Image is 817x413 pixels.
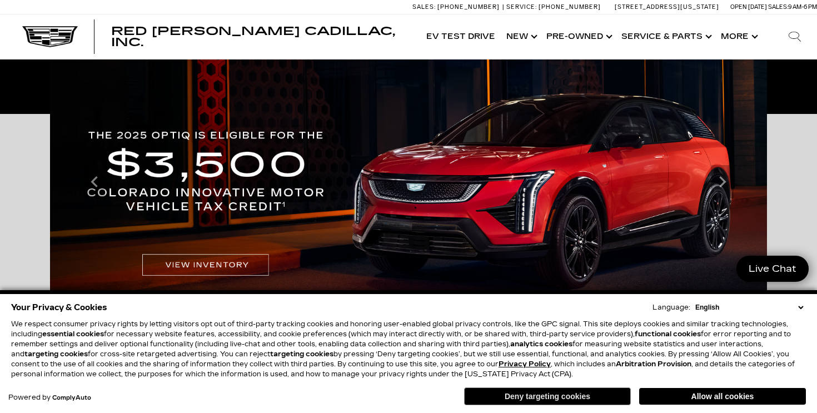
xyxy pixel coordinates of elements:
[768,3,788,11] span: Sales:
[639,388,806,405] button: Allow all cookies
[50,31,767,334] img: THE 2025 OPTIQ IS ELIGIBLE FOR THE $3,500 COLORADO INNOVATIVE MOTOR VEHICLE TAX CREDIT
[11,300,107,315] span: Your Privacy & Cookies
[83,165,106,198] div: Previous
[715,14,761,59] button: More
[437,3,500,11] span: [PHONE_NUMBER]
[499,360,551,368] u: Privacy Policy
[652,304,690,311] div: Language:
[736,256,809,282] a: Live Chat
[42,330,104,338] strong: essential cookies
[615,3,719,11] a: [STREET_ADDRESS][US_STATE]
[501,14,541,59] a: New
[541,14,616,59] a: Pre-Owned
[510,340,572,348] strong: analytics cookies
[24,350,88,358] strong: targeting cookies
[773,14,817,59] div: Search
[502,4,604,10] a: Service: [PHONE_NUMBER]
[8,394,91,401] div: Powered by
[693,302,806,312] select: Language Select
[111,24,395,49] span: Red [PERSON_NAME] Cadillac, Inc.
[506,3,537,11] span: Service:
[616,14,715,59] a: Service & Parts
[635,330,701,338] strong: functional cookies
[539,3,601,11] span: [PHONE_NUMBER]
[464,387,631,405] button: Deny targeting cookies
[412,3,436,11] span: Sales:
[270,350,333,358] strong: targeting cookies
[711,165,734,198] div: Next
[52,395,91,401] a: ComplyAuto
[412,4,502,10] a: Sales: [PHONE_NUMBER]
[421,14,501,59] a: EV Test Drive
[743,262,802,275] span: Live Chat
[11,319,806,379] p: We respect consumer privacy rights by letting visitors opt out of third-party tracking cookies an...
[616,360,691,368] strong: Arbitration Provision
[730,3,767,11] span: Open [DATE]
[22,26,78,47] img: Cadillac Dark Logo with Cadillac White Text
[111,26,410,48] a: Red [PERSON_NAME] Cadillac, Inc.
[788,3,817,11] span: 9 AM-6 PM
